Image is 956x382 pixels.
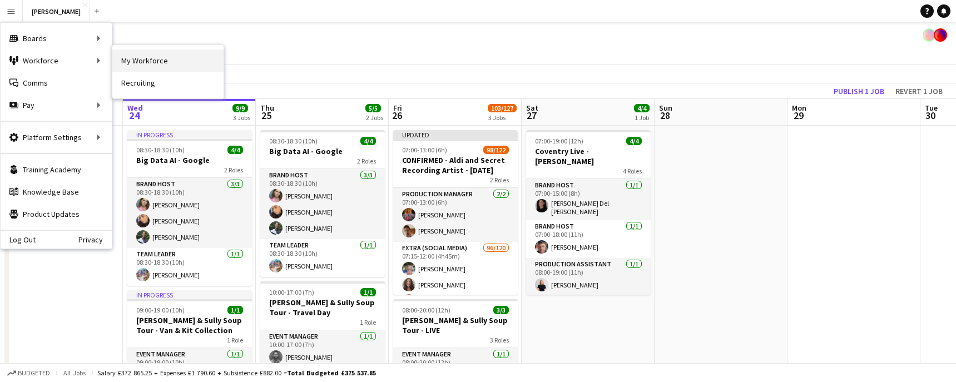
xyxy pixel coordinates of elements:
a: Log Out [1,235,36,244]
div: 3 Jobs [488,113,516,122]
span: 3 Roles [490,336,509,344]
h3: CONFIRMED - Aldi and Secret Recording Artist - [DATE] [393,155,518,175]
h3: Big Data AI - Google [260,146,385,156]
app-card-role: Brand Host3/308:30-18:30 (10h)[PERSON_NAME][PERSON_NAME][PERSON_NAME] [127,178,252,248]
span: 08:30-18:30 (10h) [136,146,185,154]
span: Sat [526,103,538,113]
span: Sun [659,103,672,113]
app-card-role: Production Manager2/207:00-13:00 (6h)[PERSON_NAME][PERSON_NAME] [393,188,518,242]
span: 07:00-19:00 (12h) [535,137,583,145]
span: 4/4 [227,146,243,154]
app-job-card: 08:30-18:30 (10h)4/4Big Data AI - Google2 RolesBrand Host3/308:30-18:30 (10h)[PERSON_NAME][PERSON... [260,130,385,277]
span: Tue [925,103,938,113]
button: Budgeted [6,367,52,379]
span: 4/4 [634,104,650,112]
div: 3 Jobs [233,113,250,122]
h3: [PERSON_NAME] & Sully Soup Tour - LIVE [393,315,518,335]
a: Training Academy [1,158,112,181]
span: 09:00-19:00 (10h) [136,306,185,314]
span: 1/1 [360,288,376,296]
button: Publish 1 job [829,84,889,98]
a: Comms [1,72,112,94]
span: Thu [260,103,274,113]
a: My Workforce [112,49,224,72]
a: Knowledge Base [1,181,112,203]
app-card-role: Event Manager1/110:00-17:00 (7h)[PERSON_NAME] [260,330,385,368]
button: Revert 1 job [891,84,947,98]
div: Boards [1,27,112,49]
span: 10:00-17:00 (7h) [269,288,314,296]
app-card-role: Team Leader1/108:30-18:30 (10h)[PERSON_NAME] [127,248,252,286]
span: 08:00-20:00 (12h) [402,306,450,314]
span: 27 [524,109,538,122]
app-card-role: Brand Host3/308:30-18:30 (10h)[PERSON_NAME][PERSON_NAME][PERSON_NAME] [260,169,385,239]
span: 98/122 [483,146,509,154]
a: Privacy [78,235,112,244]
button: [PERSON_NAME] [23,1,90,22]
h3: Big Data AI - Google [127,155,252,165]
span: Budgeted [18,369,50,377]
app-card-role: Production Assistant1/108:00-19:00 (11h)[PERSON_NAME] [526,258,651,296]
span: 5/5 [365,104,381,112]
app-card-role: Brand Host1/107:00-15:00 (8h)[PERSON_NAME] Del [PERSON_NAME] [526,179,651,220]
app-user-avatar: Tobin James [923,28,936,42]
span: 08:30-18:30 (10h) [269,137,318,145]
span: Wed [127,103,143,113]
div: Pay [1,94,112,116]
span: 07:00-13:00 (6h) [402,146,447,154]
span: 1 Role [227,336,243,344]
span: 24 [126,109,143,122]
span: Total Budgeted £375 537.85 [287,369,376,377]
div: 1 Job [635,113,649,122]
h3: [PERSON_NAME] & Sully Soup Tour - Travel Day [260,297,385,317]
a: Product Updates [1,203,112,225]
a: Recruiting [112,72,224,94]
span: 2 Roles [224,166,243,174]
div: In progress [127,290,252,299]
span: 1/1 [227,306,243,314]
span: 2 Roles [490,176,509,184]
span: 25 [259,109,274,122]
span: 1 Role [360,318,376,326]
div: Workforce [1,49,112,72]
span: 4/4 [360,137,376,145]
app-card-role: Team Leader1/108:30-18:30 (10h)[PERSON_NAME] [260,239,385,277]
div: 2 Jobs [366,113,383,122]
span: 28 [657,109,672,122]
app-job-card: Updated07:00-13:00 (6h)98/122CONFIRMED - Aldi and Secret Recording Artist - [DATE]2 RolesProducti... [393,130,518,295]
span: 3/3 [493,306,509,314]
div: In progress [127,130,252,139]
span: 2 Roles [357,157,376,165]
div: Salary £372 865.25 + Expenses £1 790.60 + Subsistence £882.00 = [97,369,376,377]
app-job-card: 10:00-17:00 (7h)1/1[PERSON_NAME] & Sully Soup Tour - Travel Day1 RoleEvent Manager1/110:00-17:00 ... [260,281,385,368]
span: 9/9 [232,104,248,112]
span: All jobs [61,369,88,377]
span: Fri [393,103,402,113]
span: Mon [792,103,806,113]
app-job-card: 07:00-19:00 (12h)4/4Coventry Live - [PERSON_NAME]4 RolesBrand Host1/107:00-15:00 (8h)[PERSON_NAME... [526,130,651,295]
span: 29 [790,109,806,122]
span: 4/4 [626,137,642,145]
div: Platform Settings [1,126,112,148]
h3: Coventry Live - [PERSON_NAME] [526,146,651,166]
span: 26 [392,109,402,122]
app-card-role: Brand Host1/107:00-18:00 (11h)[PERSON_NAME] [526,220,651,258]
app-job-card: In progress08:30-18:30 (10h)4/4Big Data AI - Google2 RolesBrand Host3/308:30-18:30 (10h)[PERSON_N... [127,130,252,286]
h3: [PERSON_NAME] & Sully Soup Tour - Van & Kit Collection [127,315,252,335]
div: Updated [393,130,518,139]
span: 4 Roles [623,167,642,175]
span: 30 [923,109,938,122]
span: 103/127 [488,104,517,112]
app-user-avatar: Tobin James [934,28,947,42]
